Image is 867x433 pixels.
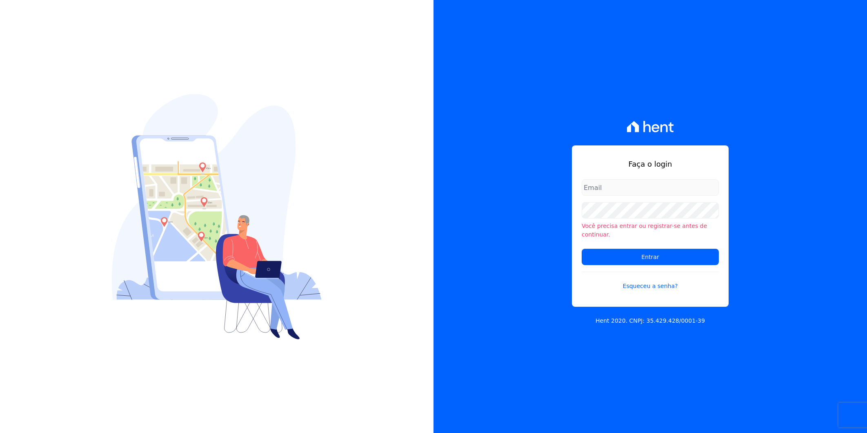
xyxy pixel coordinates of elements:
[582,249,719,265] input: Entrar
[596,317,705,325] p: Hent 2020. CNPJ: 35.429.428/0001-39
[582,179,719,196] input: Email
[582,272,719,290] a: Esqueceu a senha?
[112,94,322,339] img: Login
[582,158,719,170] h1: Faça o login
[582,222,719,239] li: Você precisa entrar ou registrar-se antes de continuar.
